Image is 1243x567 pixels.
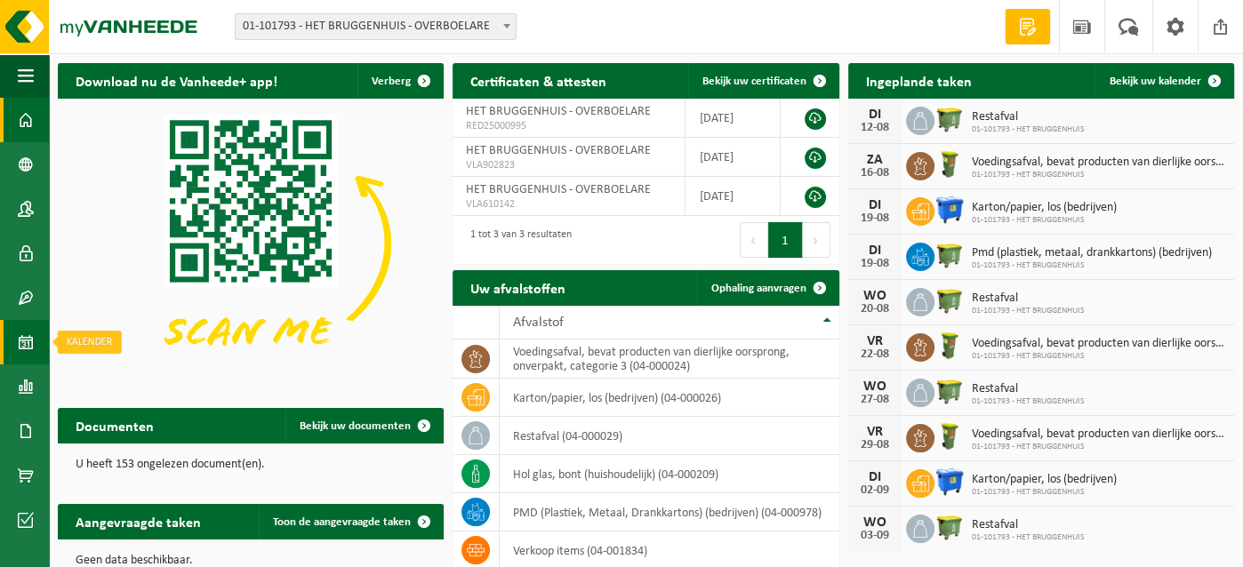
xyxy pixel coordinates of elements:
[857,470,893,484] div: DI
[934,512,965,542] img: WB-1100-HPE-GN-51
[466,183,651,196] span: HET BRUGGENHUIS - OVERBOELARE
[58,99,444,388] img: Download de VHEPlus App
[972,442,1225,452] span: 01-101793 - HET BRUGGENHUIS
[972,382,1085,396] span: Restafval
[466,197,671,212] span: VLA610142
[857,515,893,530] div: WO
[972,396,1085,407] span: 01-101793 - HET BRUGGENHUIS
[972,487,1117,498] span: 01-101793 - HET BRUGGENHUIS
[697,270,838,306] a: Ophaling aanvragen
[1110,76,1201,87] span: Bekijk uw kalender
[768,222,803,258] button: 1
[857,153,893,167] div: ZA
[857,348,893,361] div: 22-08
[76,459,426,471] p: U heeft 153 ongelezen document(en).
[1095,63,1232,99] a: Bekijk uw kalender
[934,240,965,270] img: WB-1100-HPE-GN-50
[803,222,830,258] button: Next
[500,455,838,493] td: hol glas, bont (huishoudelijk) (04-000209)
[461,220,572,260] div: 1 tot 3 van 3 resultaten
[300,420,411,432] span: Bekijk uw documenten
[972,337,1225,351] span: Voedingsafval, bevat producten van dierlijke oorsprong, onverpakt, categorie 3
[711,283,806,294] span: Ophaling aanvragen
[934,195,965,225] img: WB-1100-HPE-BE-01
[686,99,781,138] td: [DATE]
[857,258,893,270] div: 19-08
[934,376,965,406] img: WB-1100-HPE-GN-51
[259,504,442,539] a: Toon de aangevraagde taken
[848,63,990,98] h2: Ingeplande taken
[972,518,1085,532] span: Restafval
[972,427,1225,442] span: Voedingsafval, bevat producten van dierlijke oorsprong, onverpakt, categorie 3
[357,63,442,99] button: Verberg
[972,246,1212,260] span: Pmd (plastiek, metaal, drankkartons) (bedrijven)
[453,63,624,98] h2: Certificaten & attesten
[972,351,1225,362] span: 01-101793 - HET BRUGGENHUIS
[500,493,838,531] td: PMD (Plastiek, Metaal, Drankkartons) (bedrijven) (04-000978)
[972,124,1085,135] span: 01-101793 - HET BRUGGENHUIS
[857,394,893,406] div: 27-08
[235,13,517,40] span: 01-101793 - HET BRUGGENHUIS - OVERBOELARE
[688,63,838,99] a: Bekijk uw certificaten
[372,76,411,87] span: Verberg
[857,484,893,497] div: 02-09
[972,473,1117,487] span: Karton/papier, los (bedrijven)
[466,158,671,172] span: VLA902823
[466,144,651,157] span: HET BRUGGENHUIS - OVERBOELARE
[857,425,893,439] div: VR
[972,110,1085,124] span: Restafval
[500,379,838,417] td: karton/papier, los (bedrijven) (04-000026)
[857,198,893,212] div: DI
[857,439,893,451] div: 29-08
[500,417,838,455] td: restafval (04-000029)
[857,122,893,134] div: 12-08
[934,285,965,315] img: WB-1100-HPE-GN-51
[466,119,671,133] span: RED25000995
[453,270,583,305] h2: Uw afvalstoffen
[500,339,838,379] td: voedingsafval, bevat producten van dierlijke oorsprong, onverpakt, categorie 3 (04-000024)
[972,532,1085,543] span: 01-101793 - HET BRUGGENHUIS
[972,260,1212,271] span: 01-101793 - HET BRUGGENHUIS
[857,244,893,258] div: DI
[513,315,564,330] span: Afvalstof
[972,201,1117,215] span: Karton/papier, los (bedrijven)
[972,306,1085,316] span: 01-101793 - HET BRUGGENHUIS
[857,379,893,394] div: WO
[857,530,893,542] div: 03-09
[934,149,965,180] img: WB-0060-HPE-GN-50
[466,105,651,118] span: HET BRUGGENHUIS - OVERBOELARE
[934,421,965,451] img: WB-0060-HPE-GN-50
[972,170,1225,180] span: 01-101793 - HET BRUGGENHUIS
[740,222,768,258] button: Previous
[857,334,893,348] div: VR
[273,516,411,528] span: Toon de aangevraagde taken
[58,504,219,539] h2: Aangevraagde taken
[857,303,893,315] div: 20-08
[857,289,893,303] div: WO
[934,467,965,497] img: WB-1100-HPE-BE-01
[857,108,893,122] div: DI
[236,14,516,39] span: 01-101793 - HET BRUGGENHUIS - OVERBOELARE
[934,104,965,134] img: WB-1100-HPE-GN-51
[702,76,806,87] span: Bekijk uw certificaten
[972,156,1225,170] span: Voedingsafval, bevat producten van dierlijke oorsprong, onverpakt, categorie 3
[58,408,172,443] h2: Documenten
[285,408,442,443] a: Bekijk uw documenten
[857,212,893,225] div: 19-08
[972,291,1085,306] span: Restafval
[686,177,781,216] td: [DATE]
[686,138,781,177] td: [DATE]
[934,331,965,361] img: WB-0060-HPE-GN-50
[76,555,426,567] p: Geen data beschikbaar.
[972,215,1117,226] span: 01-101793 - HET BRUGGENHUIS
[857,167,893,180] div: 16-08
[58,63,295,98] h2: Download nu de Vanheede+ app!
